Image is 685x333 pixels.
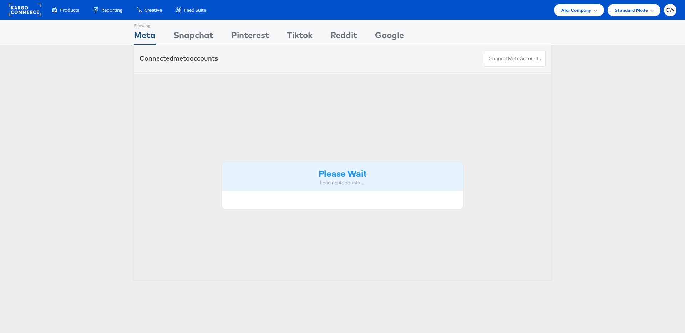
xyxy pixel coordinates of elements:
[139,54,218,63] div: Connected accounts
[184,7,206,14] span: Feed Suite
[134,20,156,29] div: Showing
[101,7,122,14] span: Reporting
[60,7,79,14] span: Products
[144,7,162,14] span: Creative
[231,29,269,45] div: Pinterest
[508,55,520,62] span: meta
[484,51,546,67] button: ConnectmetaAccounts
[227,179,458,186] div: Loading Accounts ....
[330,29,357,45] div: Reddit
[134,29,156,45] div: Meta
[319,167,366,179] strong: Please Wait
[173,54,190,62] span: meta
[287,29,313,45] div: Tiktok
[615,6,648,14] span: Standard Mode
[173,29,213,45] div: Snapchat
[666,8,675,12] span: CW
[375,29,404,45] div: Google
[561,6,591,14] span: Aldi Company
